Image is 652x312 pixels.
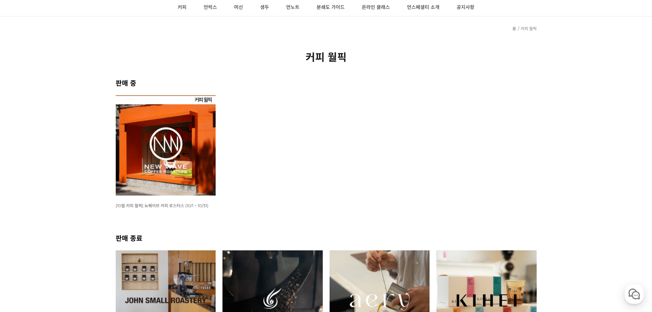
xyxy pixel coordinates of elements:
a: 홈 [2,217,45,234]
h2: 커피 월픽 [116,49,537,64]
a: 커피 월픽 [521,26,537,31]
span: 대화 [63,228,71,233]
a: 설정 [88,217,131,234]
a: 대화 [45,217,88,234]
h2: 판매 종료 [116,233,537,243]
span: 홈 [22,227,26,233]
a: 홈 [512,26,516,31]
img: [10월 커피 월픽] 뉴웨이브 커피 로스터스 (10/1 ~ 10/31) [116,95,216,196]
h2: 판매 중 [116,78,537,88]
a: [10월 커피 월픽] 뉴웨이브 커피 로스터스 (10/1 ~ 10/31) [116,203,208,208]
span: 설정 [106,227,114,233]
